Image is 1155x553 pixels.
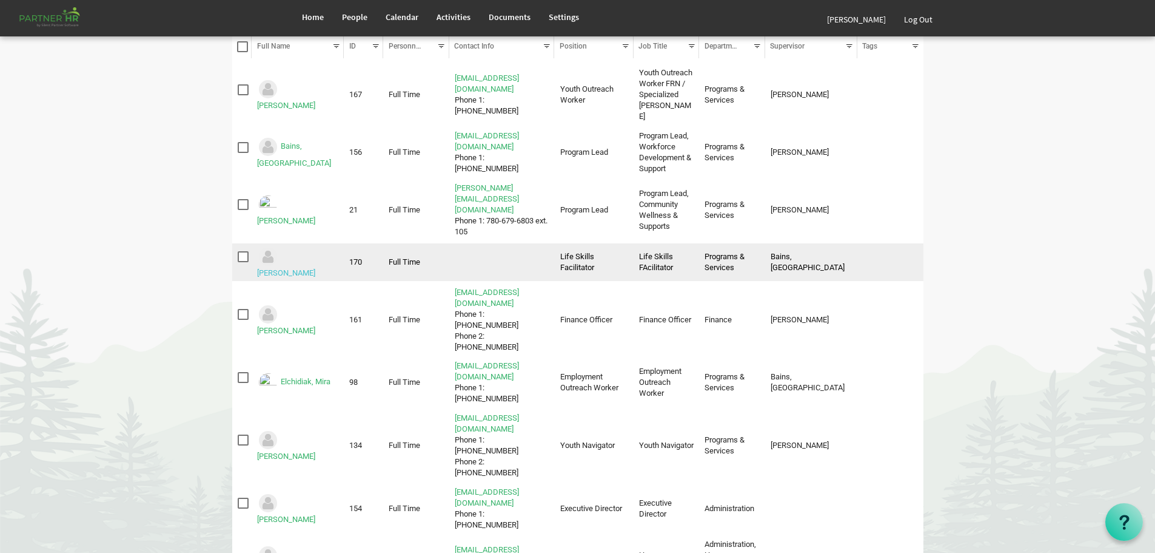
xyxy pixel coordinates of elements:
td: column header Tags [857,358,923,407]
td: Bains, Anchilla column header Supervisor [765,243,857,281]
a: [PERSON_NAME] [257,326,315,335]
td: 21 column header ID [344,180,383,240]
a: [PERSON_NAME] [257,515,315,524]
span: Full Name [257,42,290,50]
td: Youth Outreach Worker FRN / Specialized Crimi column header Job Title [634,66,700,125]
td: Life Skills Facilitator column header Position [554,243,633,281]
td: column header Supervisor [765,484,857,533]
span: Home [302,12,324,22]
td: Full Time column header Personnel Type [383,180,449,240]
span: Settings [549,12,579,22]
td: Programs & Services column header Departments [699,410,765,481]
td: Executive Director column header Job Title [634,484,700,533]
img: Could not locate image [257,136,279,158]
img: Emp-3318ea45-47e5-4a97-b3ed-e0c499d54a87.png [257,194,279,215]
td: rebeccafm@theopendoors.caPhone 1: 780-679-6803 ext112Phone 2: 780-781-8380 is template cell colum... [449,410,555,481]
a: [PERSON_NAME] [257,452,315,461]
span: Departments [705,42,746,50]
td: 170 column header ID [344,243,383,281]
span: Position [560,42,587,50]
td: Cardinal, Amy is template cell column header Full Name [252,180,344,240]
td: Programs & Services column header Departments [699,180,765,240]
td: checkbox [232,243,252,281]
td: Employment Outreach Worker column header Position [554,358,633,407]
span: Activities [437,12,470,22]
a: Bains, [GEOGRAPHIC_DATA] [257,142,331,168]
td: Program Lead column header Position [554,180,633,240]
td: Programs & Services column header Departments [699,66,765,125]
a: Log Out [895,2,942,36]
td: Bains, Anchilla column header Supervisor [765,358,857,407]
td: checkbox [232,285,252,355]
a: [EMAIL_ADDRESS][DOMAIN_NAME] [455,487,519,507]
td: column header Tags [857,285,923,355]
td: Domingo, Fernando is template cell column header Full Name [252,285,344,355]
a: [EMAIL_ADDRESS][DOMAIN_NAME] [455,288,519,308]
td: Adkins, Megan is template cell column header Full Name [252,66,344,125]
td: Program Lead, Workforce Development & Support column header Job Title [634,128,700,177]
span: Calendar [386,12,418,22]
td: Elchidiak, Mira is template cell column header Full Name [252,358,344,407]
td: column header Tags [857,484,923,533]
img: Could not locate image [257,304,279,325]
img: Emp-db86dcfa-a4b5-423b-9310-dea251513417.png [257,371,279,393]
td: Executive Director column header Position [554,484,633,533]
a: [PERSON_NAME] [257,101,315,110]
td: 98 column header ID [344,358,383,407]
td: myleneg@theopendoors.caPhone 1: 780-679-6803 is template cell column header Contact Info [449,484,555,533]
a: [PERSON_NAME] [818,2,895,36]
td: checkbox [232,180,252,240]
a: [EMAIL_ADDRESS][DOMAIN_NAME] [455,73,519,93]
a: [PERSON_NAME][EMAIL_ADDRESS][DOMAIN_NAME] [455,183,519,214]
td: Programs & Services column header Departments [699,128,765,177]
img: Could not locate image [257,78,279,100]
a: Elchidiak, Mira [281,378,330,387]
span: Job Title [638,42,667,50]
td: mirae@theopendoors.caPhone 1: 780-679-6803 is template cell column header Contact Info [449,358,555,407]
td: column header Tags [857,128,923,177]
td: Full Time column header Personnel Type [383,358,449,407]
td: Youth Navigator column header Job Title [634,410,700,481]
td: Garcia, Mylene column header Supervisor [765,128,857,177]
td: Employment Outreach Worker column header Job Title [634,358,700,407]
td: Fisher-Marks, Rebecca is template cell column header Full Name [252,410,344,481]
td: checkbox [232,358,252,407]
td: Full Time column header Personnel Type [383,66,449,125]
a: [PERSON_NAME] [257,268,315,277]
td: is template cell column header Contact Info [449,243,555,281]
td: Garcia, Mylene is template cell column header Full Name [252,484,344,533]
span: Tags [862,42,877,50]
a: [EMAIL_ADDRESS][DOMAIN_NAME] [455,413,519,433]
td: column header Tags [857,180,923,240]
td: fernandod@theopendoors.caPhone 1: 780-679-6803 ext 108Phone 2: 780-678-6130 is template cell colu... [449,285,555,355]
span: ID [349,42,356,50]
td: Garcia, Mylene column header Supervisor [765,180,857,240]
td: Solomon, Rahul column header Supervisor [765,285,857,355]
td: megana@theopendoors.caPhone 1: 780-360-3868 is template cell column header Contact Info [449,66,555,125]
td: column header Tags [857,66,923,125]
td: Finance Officer column header Job Title [634,285,700,355]
td: Full Time column header Personnel Type [383,243,449,281]
img: Could not locate image [257,492,279,514]
td: column header Tags [857,410,923,481]
td: Youth Navigator column header Position [554,410,633,481]
td: 167 column header ID [344,66,383,125]
span: People [342,12,367,22]
td: Programs & Services column header Departments [699,358,765,407]
span: Personnel Type [389,42,439,50]
a: [PERSON_NAME] [257,216,315,225]
img: Could not locate image [257,246,279,268]
td: Cardinal, Amy column header Supervisor [765,66,857,125]
td: checkbox [232,410,252,481]
a: [EMAIL_ADDRESS][DOMAIN_NAME] [455,361,519,381]
td: Life Skills FAcilitator column header Job Title [634,243,700,281]
td: Administration column header Departments [699,484,765,533]
td: Programs & Services column header Departments [699,243,765,281]
td: Full Time column header Personnel Type [383,410,449,481]
td: Bains, Anchilla is template cell column header Full Name [252,128,344,177]
td: Full Time column header Personnel Type [383,128,449,177]
span: Contact Info [454,42,494,50]
td: Finance Officer column header Position [554,285,633,355]
span: Documents [489,12,531,22]
td: Program Lead column header Position [554,128,633,177]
